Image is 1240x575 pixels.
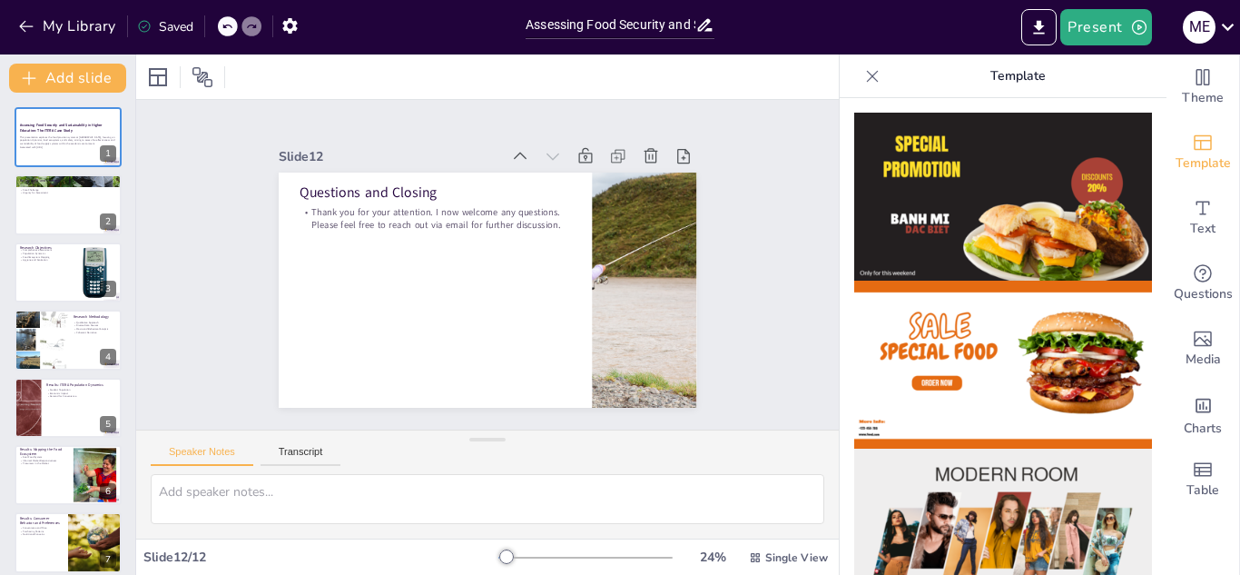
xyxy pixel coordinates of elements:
[137,18,193,35] div: Saved
[15,310,122,370] div: 4
[1184,419,1222,439] span: Charts
[1174,284,1233,304] span: Questions
[1186,481,1219,501] span: Table
[20,516,63,526] p: Results: Consumer Behavior and Preferences
[100,145,116,162] div: 1
[1182,88,1224,108] span: Theme
[1166,55,1239,120] div: Change the overall theme
[20,191,116,194] p: Urgency for Assessment
[74,321,116,324] p: Qualitative Approach
[20,245,68,251] p: Research Objectives
[46,394,116,398] p: Demand for Convenience
[20,184,116,188] p: Massive Demand
[14,12,123,41] button: My Library
[74,314,116,320] p: Research Methodology
[765,550,828,565] span: Single View
[1166,120,1239,185] div: Add ready made slides
[15,512,122,572] div: 7
[20,145,116,149] p: Generated with [URL]
[20,462,68,466] p: Prosumers in the Market
[143,549,498,566] div: Slide 12 / 12
[1186,350,1221,370] span: Media
[74,328,116,332] p: Macro and Behavioral Analysis
[74,324,116,328] p: Diverse Data Sources
[20,177,116,183] p: Background and Urgency
[854,281,1152,449] img: thumb-2.png
[100,349,116,365] div: 4
[1166,185,1239,251] div: Add text boxes
[1183,11,1215,44] div: M E
[100,483,116,500] div: 6
[526,12,695,38] input: Insert title
[854,113,1152,281] img: thumb-1.png
[151,446,253,466] button: Speaker Notes
[20,447,68,457] p: Results: Mapping the Food Ecosystem
[1166,251,1239,316] div: Get real-time input from your audience
[74,331,116,334] p: Coherent Narrative
[1021,9,1057,45] button: Export to PowerPoint
[46,388,116,392] p: Student Population
[20,533,63,537] p: Nutritional Concerns
[15,107,122,167] div: 1
[1176,154,1231,173] span: Template
[1166,447,1239,512] div: Add a table
[20,527,63,530] p: Convenience and Price
[691,549,734,566] div: 24 %
[300,205,571,232] p: Thank you for your attention. I now welcome any questions. Please feel free to reach out via emai...
[1166,316,1239,382] div: Add images, graphics, shapes or video
[15,378,122,438] div: 5
[15,445,122,505] div: 6
[1183,9,1215,45] button: M E
[20,181,116,184] p: ITERA's Growth
[20,135,116,145] p: This presentation explores the food provision system at [GEOGRAPHIC_DATA], focusing on population...
[20,249,68,253] p: Comprehensive Assessment
[261,446,341,466] button: Transcript
[100,213,116,230] div: 2
[100,281,116,297] div: 3
[100,416,116,432] div: 5
[1060,9,1151,45] button: Present
[9,64,126,93] button: Add slide
[20,459,68,462] p: Informal Market Responsiveness
[887,55,1148,98] p: Template
[143,63,172,92] div: Layout
[20,255,68,259] p: Food Ecosystem Mapping
[1190,219,1215,239] span: Text
[15,243,122,302] div: 3
[20,188,116,192] p: Core Challenge
[1166,382,1239,447] div: Add charts and graphs
[300,183,571,202] p: Questions and Closing
[20,455,68,459] p: Dual Food System
[20,259,68,263] p: Hygiene and Sanitation
[20,252,68,255] p: Population Dynamics
[20,530,63,533] p: Purchasing Patterns
[279,148,500,165] div: Slide 12
[20,124,103,134] strong: Assessing Food Security and Sustainability in Higher Education: The ITERA Case Study
[100,551,116,568] div: 7
[15,174,122,234] div: 2
[46,392,116,395] p: Economic Impact
[46,382,116,387] p: Results: ITERA Population Dynamics
[192,66,213,88] span: Position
